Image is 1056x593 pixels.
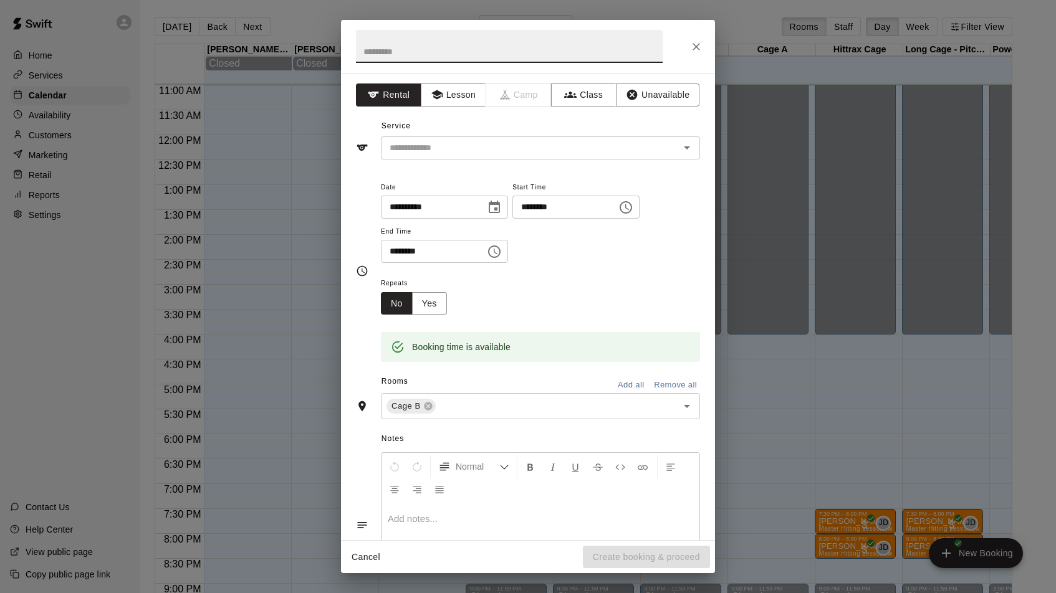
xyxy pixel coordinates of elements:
button: Format Underline [565,455,586,478]
svg: Timing [356,265,368,277]
button: Center Align [384,478,405,500]
button: Justify Align [429,478,450,500]
button: Choose date, selected date is Sep 16, 2025 [482,195,507,220]
div: Cage B [386,399,436,414]
button: Right Align [406,478,428,500]
button: Format Bold [520,455,541,478]
button: Unavailable [616,83,699,107]
button: Open [678,397,696,415]
span: Date [381,179,508,196]
button: Remove all [651,376,700,395]
button: Format Italics [542,455,564,478]
svg: Service [356,141,368,154]
span: Camps can only be created in the Services page [486,83,552,107]
span: Normal [456,460,499,473]
span: End Time [381,224,508,240]
button: Class [551,83,617,107]
button: Format Strikethrough [587,455,608,478]
button: Close [685,36,708,58]
span: Cage B [386,400,426,412]
button: Choose time, selected time is 6:00 PM [482,239,507,264]
button: Cancel [346,546,386,569]
span: Notes [382,429,700,449]
button: Rental [356,83,421,107]
div: outlined button group [381,292,447,315]
button: Insert Code [610,455,631,478]
div: Booking time is available [412,336,511,358]
button: Insert Link [632,455,653,478]
span: Service [382,121,411,130]
svg: Rooms [356,400,368,412]
svg: Notes [356,519,368,531]
button: Yes [412,292,447,315]
button: Redo [406,455,428,478]
button: Choose time, selected time is 5:30 PM [613,195,638,220]
span: Repeats [381,275,457,292]
button: Open [678,139,696,156]
span: Start Time [512,179,640,196]
button: Undo [384,455,405,478]
button: Left Align [660,455,681,478]
button: Formatting Options [433,455,514,478]
button: No [381,292,413,315]
button: Lesson [421,83,486,107]
span: Rooms [382,377,408,386]
button: Add all [611,376,651,395]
